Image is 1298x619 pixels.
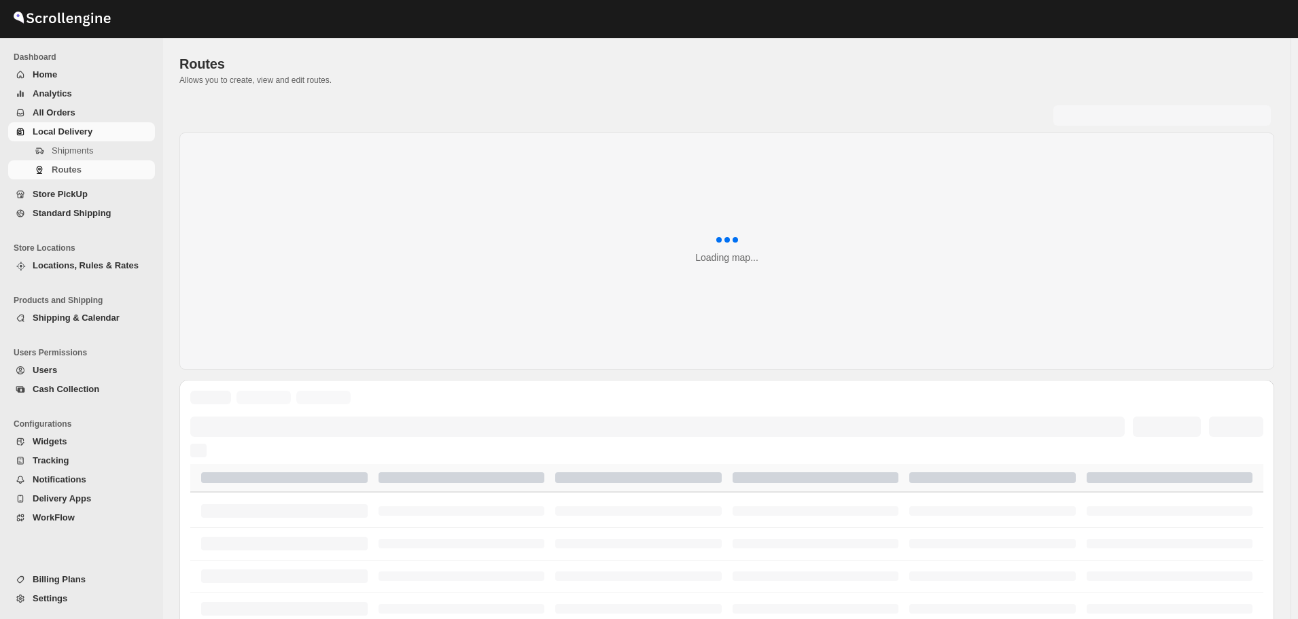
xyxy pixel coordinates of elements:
[14,295,156,306] span: Products and Shipping
[8,451,155,470] button: Tracking
[8,380,155,399] button: Cash Collection
[33,512,75,523] span: WorkFlow
[33,574,86,584] span: Billing Plans
[33,384,99,394] span: Cash Collection
[8,361,155,380] button: Users
[14,419,156,429] span: Configurations
[33,493,91,503] span: Delivery Apps
[33,436,67,446] span: Widgets
[14,52,156,63] span: Dashboard
[8,65,155,84] button: Home
[8,84,155,103] button: Analytics
[33,474,86,484] span: Notifications
[52,145,93,156] span: Shipments
[33,69,57,79] span: Home
[8,308,155,328] button: Shipping & Calendar
[8,256,155,275] button: Locations, Rules & Rates
[8,570,155,589] button: Billing Plans
[8,103,155,122] button: All Orders
[14,347,156,358] span: Users Permissions
[8,432,155,451] button: Widgets
[8,508,155,527] button: WorkFlow
[8,489,155,508] button: Delivery Apps
[33,88,72,99] span: Analytics
[8,160,155,179] button: Routes
[33,365,57,375] span: Users
[33,313,120,323] span: Shipping & Calendar
[8,470,155,489] button: Notifications
[14,243,156,253] span: Store Locations
[33,260,139,270] span: Locations, Rules & Rates
[8,141,155,160] button: Shipments
[33,455,69,465] span: Tracking
[8,589,155,608] button: Settings
[179,56,225,71] span: Routes
[33,126,92,137] span: Local Delivery
[33,208,111,218] span: Standard Shipping
[52,164,82,175] span: Routes
[33,107,75,118] span: All Orders
[179,75,1274,86] p: Allows you to create, view and edit routes.
[33,593,67,603] span: Settings
[695,251,758,264] div: Loading map...
[33,189,88,199] span: Store PickUp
